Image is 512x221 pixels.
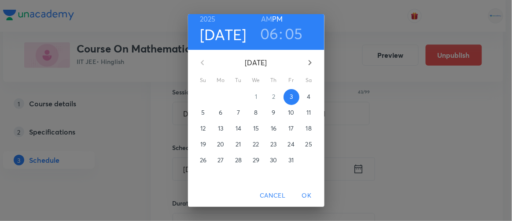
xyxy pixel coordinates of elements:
span: Mo [213,76,229,85]
p: 5 [201,108,205,117]
p: 13 [218,124,223,133]
p: 4 [307,92,310,101]
button: 8 [248,105,264,121]
button: 26 [195,153,211,169]
button: 14 [231,121,247,137]
button: 30 [266,153,282,169]
button: 21 [231,137,247,153]
p: 26 [200,156,206,165]
p: 19 [200,140,206,149]
p: 27 [217,156,224,165]
p: 12 [200,124,206,133]
button: [DATE] [200,25,247,44]
span: Fr [284,76,299,85]
button: PM [272,13,283,25]
p: 9 [272,108,275,117]
button: 29 [248,153,264,169]
p: 16 [271,124,276,133]
button: 3 [284,89,299,105]
button: 10 [284,105,299,121]
button: AM [261,13,272,25]
button: 6 [213,105,229,121]
p: 8 [254,108,258,117]
button: OK [293,187,321,204]
button: 2025 [200,13,216,25]
span: Cancel [260,190,285,201]
button: 24 [284,137,299,153]
button: 06 [260,24,279,43]
p: 10 [288,108,294,117]
button: 17 [284,121,299,137]
p: 11 [306,108,311,117]
p: 23 [270,140,276,149]
p: 3 [290,92,293,101]
button: 13 [213,121,229,137]
button: Cancel [256,187,289,204]
button: 11 [301,105,317,121]
button: 31 [284,153,299,169]
p: 6 [219,108,222,117]
button: 05 [285,24,303,43]
button: 20 [213,137,229,153]
button: 18 [301,121,317,137]
button: 27 [213,153,229,169]
button: 5 [195,105,211,121]
p: 22 [253,140,259,149]
span: Th [266,76,282,85]
p: 18 [306,124,312,133]
button: 4 [301,89,317,105]
p: 20 [217,140,224,149]
button: 9 [266,105,282,121]
button: 15 [248,121,264,137]
span: Sa [301,76,317,85]
p: 31 [288,156,294,165]
span: Tu [231,76,247,85]
span: Su [195,76,211,85]
h3: : [280,24,283,43]
button: 19 [195,137,211,153]
p: 29 [253,156,259,165]
span: We [248,76,264,85]
p: 24 [288,140,295,149]
button: 28 [231,153,247,169]
p: 17 [288,124,294,133]
button: 12 [195,121,211,137]
p: 21 [236,140,241,149]
p: 7 [237,108,240,117]
p: 28 [235,156,242,165]
button: 22 [248,137,264,153]
button: 7 [231,105,247,121]
p: 15 [253,124,259,133]
p: 25 [306,140,312,149]
button: 23 [266,137,282,153]
button: 16 [266,121,282,137]
p: 14 [236,124,241,133]
p: 30 [270,156,277,165]
p: [DATE] [213,57,299,68]
button: 25 [301,137,317,153]
span: OK [296,190,317,201]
